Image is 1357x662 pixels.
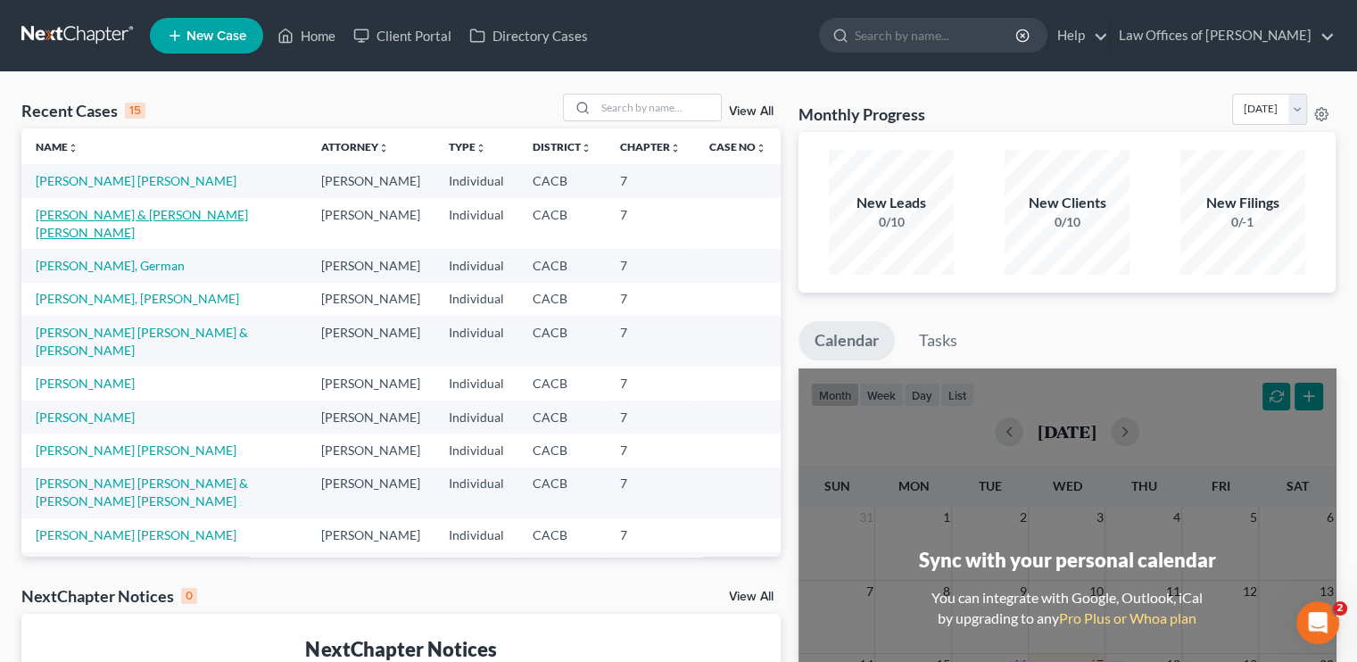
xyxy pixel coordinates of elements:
td: Individual [434,434,518,467]
input: Search by name... [596,95,721,120]
a: [PERSON_NAME], [PERSON_NAME] [36,291,239,306]
input: Search by name... [855,19,1018,52]
td: CACB [518,552,606,585]
td: [PERSON_NAME] [307,164,434,197]
a: View All [729,105,774,118]
td: 7 [606,468,695,518]
div: 15 [125,103,145,119]
a: [PERSON_NAME], German [36,258,185,273]
td: [PERSON_NAME] [307,552,434,585]
td: CACB [518,518,606,551]
td: 7 [606,283,695,316]
td: [PERSON_NAME] [307,518,434,551]
a: [PERSON_NAME] [PERSON_NAME] [36,443,236,458]
td: Individual [434,367,518,400]
td: 7 [606,518,695,551]
td: [PERSON_NAME] [307,468,434,518]
a: Tasks [903,321,973,360]
a: [PERSON_NAME] [PERSON_NAME] & [PERSON_NAME] [PERSON_NAME] [36,476,248,509]
td: CACB [518,401,606,434]
td: Individual [434,198,518,249]
a: Client Portal [344,20,460,52]
td: Individual [434,283,518,316]
td: CACB [518,367,606,400]
td: CACB [518,249,606,282]
td: 7 [606,164,695,197]
td: 7 [606,198,695,249]
i: unfold_more [476,143,486,153]
span: 2 [1333,601,1347,616]
td: 7 [606,367,695,400]
td: 7 [606,401,695,434]
a: Calendar [798,321,895,360]
a: Case Nounfold_more [709,140,766,153]
td: CACB [518,283,606,316]
td: [PERSON_NAME] [307,401,434,434]
span: New Case [186,29,246,43]
td: Individual [434,316,518,367]
td: [PERSON_NAME] [307,198,434,249]
div: Recent Cases [21,100,145,121]
a: [PERSON_NAME] [36,410,135,425]
h3: Monthly Progress [798,103,925,125]
td: CACB [518,434,606,467]
a: Nameunfold_more [36,140,79,153]
td: Individual [434,518,518,551]
div: 0/10 [1005,213,1129,231]
td: [PERSON_NAME] [307,434,434,467]
td: 7 [606,552,695,585]
i: unfold_more [581,143,592,153]
div: New Clients [1005,193,1129,213]
div: 0 [181,588,197,604]
div: Sync with your personal calendar [918,546,1215,574]
a: Chapterunfold_more [620,140,681,153]
a: View All [729,591,774,603]
td: [PERSON_NAME] [307,316,434,367]
a: Home [269,20,344,52]
i: unfold_more [68,143,79,153]
iframe: Intercom live chat [1296,601,1339,644]
div: You can integrate with Google, Outlook, iCal by upgrading to any [924,588,1210,629]
td: Individual [434,249,518,282]
div: NextChapter Notices [21,585,197,607]
td: CACB [518,316,606,367]
div: 0/10 [829,213,954,231]
div: New Leads [829,193,954,213]
a: [PERSON_NAME] [PERSON_NAME] & [PERSON_NAME] [36,325,248,358]
a: Pro Plus or Whoa plan [1059,609,1196,626]
td: 7 [606,249,695,282]
td: Individual [434,164,518,197]
td: 7 [606,316,695,367]
td: Individual [434,401,518,434]
i: unfold_more [378,143,389,153]
td: CACB [518,164,606,197]
a: Help [1048,20,1108,52]
a: [PERSON_NAME] [PERSON_NAME] [36,527,236,542]
a: Attorneyunfold_more [321,140,389,153]
a: [PERSON_NAME] [PERSON_NAME] [36,173,236,188]
a: Law Offices of [PERSON_NAME] [1110,20,1335,52]
i: unfold_more [756,143,766,153]
a: Directory Cases [460,20,597,52]
div: New Filings [1180,193,1305,213]
td: [PERSON_NAME] [307,283,434,316]
td: Individual [434,468,518,518]
a: Districtunfold_more [533,140,592,153]
div: 0/-1 [1180,213,1305,231]
td: [PERSON_NAME] [307,249,434,282]
a: Typeunfold_more [449,140,486,153]
a: [PERSON_NAME] & [PERSON_NAME] [PERSON_NAME] [36,207,248,240]
i: unfold_more [670,143,681,153]
td: Individual [434,552,518,585]
a: [PERSON_NAME] [36,376,135,391]
td: 7 [606,434,695,467]
td: CACB [518,468,606,518]
td: [PERSON_NAME] [307,367,434,400]
td: CACB [518,198,606,249]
